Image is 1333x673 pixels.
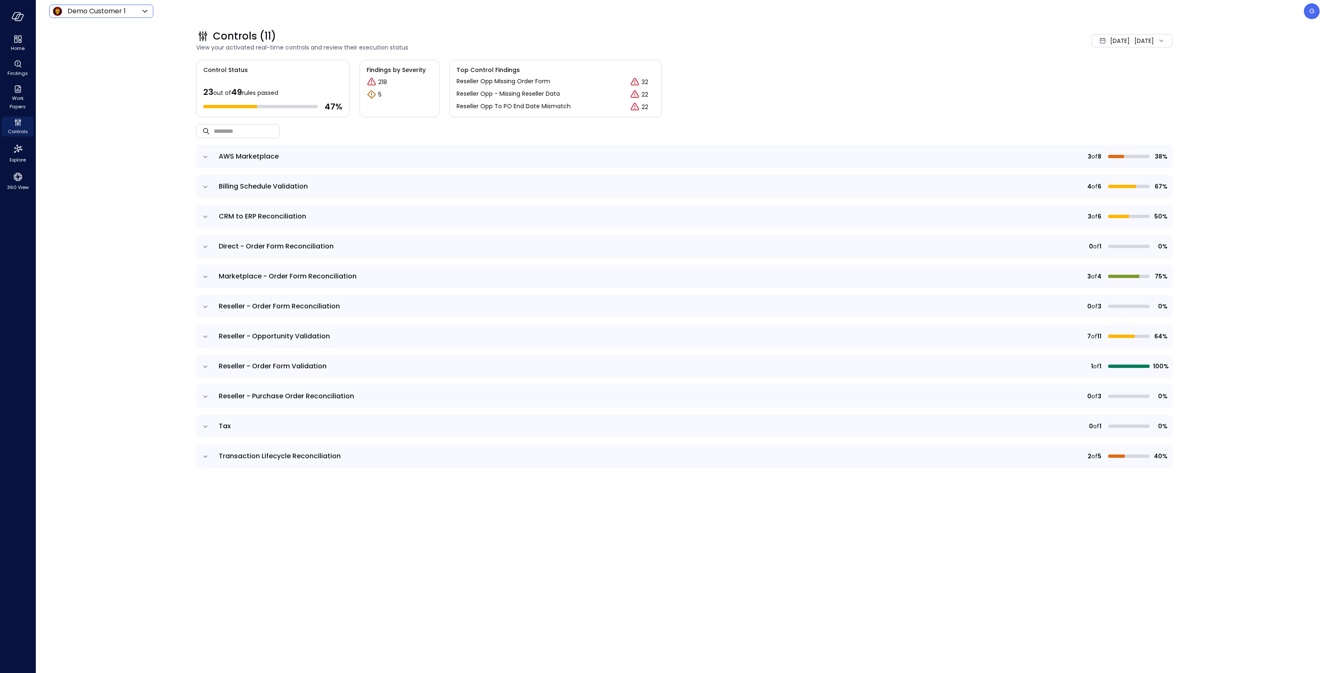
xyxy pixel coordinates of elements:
[8,127,28,136] span: Controls
[201,243,210,251] button: expand row
[213,89,231,97] span: out of
[1091,452,1098,461] span: of
[1091,182,1098,191] span: of
[219,391,354,401] span: Reseller - Purchase Order Reconciliation
[201,213,210,221] button: expand row
[1089,422,1093,431] span: 0
[378,90,382,99] p: 5
[2,170,34,192] div: 360 View
[219,301,340,311] span: Reseller - Order Form Reconciliation
[219,181,308,191] span: Billing Schedule Validation
[367,77,377,87] div: Critical
[201,153,210,161] button: expand row
[630,102,640,112] div: Critical
[1097,272,1101,281] span: 4
[1098,152,1101,161] span: 8
[1091,302,1098,311] span: of
[219,361,327,371] span: Reseller - Order Form Validation
[5,94,30,111] span: Work Papers
[2,33,34,53] div: Home
[7,69,28,77] span: Findings
[67,6,126,16] p: Demo Customer 1
[1304,3,1320,19] div: Guy
[2,83,34,112] div: Work Papers
[201,183,210,191] button: expand row
[367,65,432,75] span: Findings by Severity
[1110,36,1130,45] span: [DATE]
[213,30,276,43] span: Controls (11)
[1091,212,1098,221] span: of
[367,89,377,99] div: Warning
[219,151,279,161] span: AWS Marketplace
[1087,302,1091,311] span: 0
[1153,302,1168,311] span: 0%
[1088,152,1091,161] span: 3
[457,89,560,99] p: Reseller Opp - Missing Reseller Data
[457,102,571,112] p: Reseller Opp To PO End Date Mismatch
[630,89,640,99] div: Critical
[201,422,210,431] button: expand row
[201,303,210,311] button: expand row
[201,273,210,281] button: expand row
[1091,152,1098,161] span: of
[10,156,26,164] span: Explore
[219,331,330,341] span: Reseller - Opportunity Validation
[7,183,29,191] span: 360 View
[219,451,341,461] span: Transaction Lifecycle Reconciliation
[1153,182,1168,191] span: 67%
[642,78,648,87] p: 32
[1087,272,1091,281] span: 3
[242,89,278,97] span: rules passed
[1099,362,1101,371] span: 1
[1087,392,1091,401] span: 0
[201,452,210,461] button: expand row
[1093,362,1099,371] span: of
[1153,362,1168,371] span: 100%
[457,65,655,75] span: Top Control Findings
[1309,6,1315,16] p: G
[1153,242,1168,251] span: 0%
[1153,272,1168,281] span: 75%
[1091,272,1097,281] span: of
[196,43,926,52] span: View your activated real-time controls and review their execution status
[1099,242,1101,251] span: 1
[203,86,213,98] span: 23
[11,44,25,52] span: Home
[1098,182,1101,191] span: 6
[457,77,550,87] p: Reseller Opp Missing Order Form
[2,117,34,137] div: Controls
[1153,332,1168,341] span: 64%
[52,6,62,16] img: Icon
[1087,182,1091,191] span: 4
[1087,332,1091,341] span: 7
[325,101,342,112] span: 47 %
[231,86,242,98] span: 49
[630,77,640,87] div: Critical
[642,90,648,99] p: 22
[1098,302,1101,311] span: 3
[1098,212,1101,221] span: 6
[219,271,357,281] span: Marketplace - Order Form Reconciliation
[1153,152,1168,161] span: 38%
[219,421,231,431] span: Tax
[1088,212,1091,221] span: 3
[1089,242,1093,251] span: 0
[1093,422,1099,431] span: of
[1097,332,1101,341] span: 11
[201,363,210,371] button: expand row
[378,78,387,87] p: 218
[1098,392,1101,401] span: 3
[1098,452,1101,461] span: 5
[642,103,648,112] p: 22
[1153,212,1168,221] span: 50%
[1091,362,1093,371] span: 1
[2,142,34,165] div: Explore
[1099,422,1101,431] span: 1
[201,333,210,341] button: expand row
[1153,392,1168,401] span: 0%
[1093,242,1099,251] span: of
[1088,452,1091,461] span: 2
[219,241,334,251] span: Direct - Order Form Reconciliation
[201,392,210,401] button: expand row
[2,58,34,78] div: Findings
